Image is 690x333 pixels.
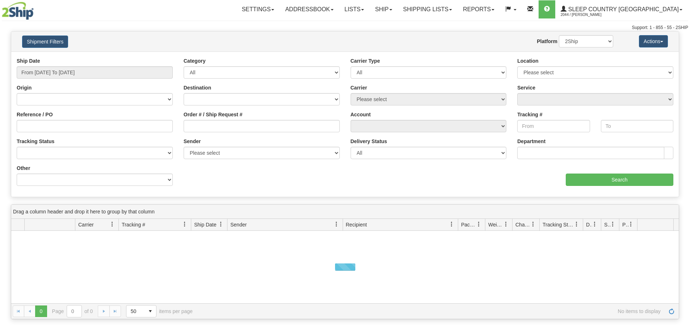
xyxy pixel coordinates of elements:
a: Refresh [666,305,677,317]
span: Recipient [346,221,367,228]
span: Delivery Status [586,221,592,228]
label: Ship Date [17,57,40,64]
a: Settings [236,0,280,18]
label: Reference / PO [17,111,53,118]
span: Tracking # [122,221,145,228]
label: Delivery Status [351,138,387,145]
div: grid grouping header [11,205,679,219]
label: Department [517,138,545,145]
span: Weight [488,221,503,228]
span: Packages [461,221,476,228]
a: Ship [369,0,397,18]
label: Origin [17,84,32,91]
label: Tracking # [517,111,542,118]
input: To [601,120,673,132]
label: Platform [537,38,557,45]
span: Tracking Status [543,221,574,228]
span: Page sizes drop down [126,305,156,317]
a: Shipping lists [398,0,457,18]
span: Pickup Status [622,221,628,228]
a: Carrier filter column settings [106,218,118,230]
span: Page 0 [35,305,47,317]
a: Sleep Country [GEOGRAPHIC_DATA] 2044 / [PERSON_NAME] [555,0,688,18]
label: Carrier Type [351,57,380,64]
a: Pickup Status filter column settings [625,218,637,230]
a: Tracking Status filter column settings [570,218,583,230]
a: Reports [457,0,500,18]
button: Shipment Filters [22,36,68,48]
a: Weight filter column settings [500,218,512,230]
label: Destination [184,84,211,91]
img: logo2044.jpg [2,2,34,20]
span: No items to display [203,308,661,314]
span: Sender [230,221,247,228]
span: 2044 / [PERSON_NAME] [561,11,615,18]
label: Carrier [351,84,367,91]
a: Packages filter column settings [473,218,485,230]
input: From [517,120,590,132]
input: Search [566,174,673,186]
span: Charge [515,221,531,228]
iframe: chat widget [673,129,689,203]
a: Sender filter column settings [330,218,343,230]
label: Service [517,84,535,91]
label: Other [17,165,30,172]
a: Shipment Issues filter column settings [607,218,619,230]
label: Location [517,57,538,64]
a: Delivery Status filter column settings [589,218,601,230]
a: Tracking # filter column settings [179,218,191,230]
span: 50 [131,308,140,315]
span: Ship Date [194,221,216,228]
span: select [145,305,156,317]
span: Sleep Country [GEOGRAPHIC_DATA] [566,6,679,12]
span: items per page [126,305,193,317]
div: Support: 1 - 855 - 55 - 2SHIP [2,25,688,31]
a: Recipient filter column settings [446,218,458,230]
a: Addressbook [280,0,339,18]
label: Sender [184,138,201,145]
label: Tracking Status [17,138,54,145]
button: Actions [639,35,668,47]
span: Shipment Issues [604,221,610,228]
label: Account [351,111,371,118]
a: Lists [339,0,369,18]
a: Ship Date filter column settings [215,218,227,230]
label: Order # / Ship Request # [184,111,243,118]
span: Page of 0 [52,305,93,317]
span: Carrier [78,221,94,228]
label: Category [184,57,206,64]
a: Charge filter column settings [527,218,539,230]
